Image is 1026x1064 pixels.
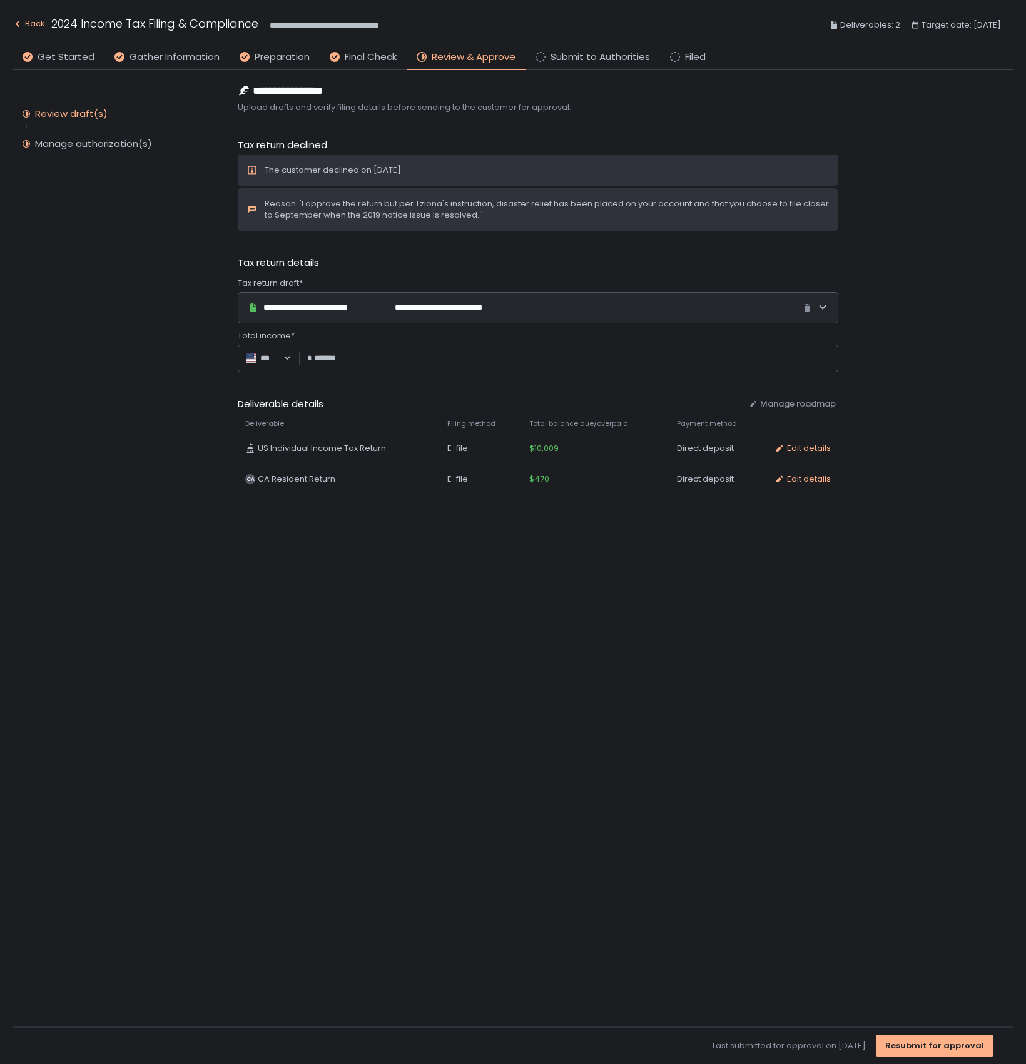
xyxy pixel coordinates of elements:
span: $10,009 [529,443,559,454]
h1: 2024 Income Tax Filing & Compliance [51,15,258,32]
div: Back [13,16,45,31]
div: E-file [447,474,514,485]
span: Target date: [DATE] [922,18,1001,33]
button: Back [13,15,45,36]
span: Filing method [447,419,495,428]
span: CA Resident Return [258,474,335,485]
span: Gather Information [130,50,220,64]
span: US Individual Income Tax Return [258,443,386,454]
span: Deliverables: 2 [840,18,900,33]
button: Edit details [775,474,831,485]
div: The customer declined on [DATE] [265,165,401,176]
div: E-file [447,443,514,454]
span: Get Started [38,50,94,64]
span: Deliverable [245,419,284,428]
span: Tax return draft* [238,278,303,289]
div: Search for option [245,352,292,365]
span: Upload drafts and verify filing details before sending to the customer for approval. [238,102,838,113]
span: Submit to Authorities [551,50,650,64]
div: Manage authorization(s) [35,138,152,150]
div: Resubmit for approval [885,1040,984,1051]
span: $470 [529,474,549,485]
div: Reason: 'I approve the return but per Tziona's instruction, disaster relief has been placed on yo... [265,198,829,221]
text: CA [246,475,255,483]
button: Manage roadmap [749,398,836,410]
span: Direct deposit [677,443,734,454]
span: Filed [685,50,706,64]
span: Payment method [677,419,737,428]
span: Deliverable details [238,397,739,412]
button: Edit details [775,443,831,454]
span: Tax return details [238,256,319,270]
div: Review draft(s) [35,108,108,120]
span: Manage roadmap [760,398,836,410]
span: Final Check [345,50,397,64]
button: Resubmit for approval [876,1035,993,1057]
span: Review & Approve [432,50,516,64]
span: Preparation [255,50,310,64]
span: Direct deposit [677,474,734,485]
span: Last submitted for approval on [DATE] [713,1040,866,1051]
span: Total income* [238,330,295,342]
input: Search for option [277,352,282,365]
span: Tax return declined [238,138,327,153]
span: Total balance due/overpaid [529,419,628,428]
